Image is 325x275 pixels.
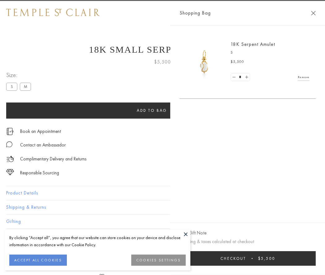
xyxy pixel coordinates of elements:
p: Shipping & taxes calculated at checkout [180,238,316,246]
button: Gifting [6,215,319,229]
button: COOKIES SETTINGS [131,255,186,266]
img: MessageIcon-01_2.svg [6,141,12,147]
span: Add to bag [137,108,167,113]
span: $5,500 [154,58,171,66]
a: Set quantity to 2 [243,73,249,81]
div: By clicking “Accept all”, you agree that our website can store cookies on your device and disclos... [9,234,186,248]
span: Size: [6,70,33,80]
a: Remove [298,74,310,81]
a: 18K Serpent Amulet [231,41,275,47]
button: ACCEPT ALL COOKIES [9,255,67,266]
span: Shopping Bag [180,9,211,17]
label: M [20,83,31,90]
button: Shipping & Returns [6,200,319,214]
label: S [6,83,17,90]
img: icon_delivery.svg [6,155,14,163]
span: $5,500 [258,256,275,261]
span: $5,500 [231,59,244,65]
img: icon_sourcing.svg [6,169,14,175]
p: S [231,50,310,56]
a: Book an Appointment [20,128,61,135]
img: icon_appointment.svg [6,128,14,135]
button: Close Shopping Bag [311,11,316,15]
button: Product Details [6,186,319,200]
span: Checkout [220,256,246,261]
h1: 18K Small Serpent Amulet [6,44,319,55]
button: Add to bag [6,103,298,119]
div: Contact an Ambassador [20,141,66,149]
p: Complimentary Delivery and Returns [20,155,86,163]
img: Temple St. Clair [6,9,100,16]
button: Add Gift Note [180,229,206,237]
button: Checkout $5,500 [180,251,316,266]
a: Set quantity to 0 [231,73,237,81]
div: Responsible Sourcing [20,169,59,177]
img: P51836-E11SERPPV [186,43,223,81]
